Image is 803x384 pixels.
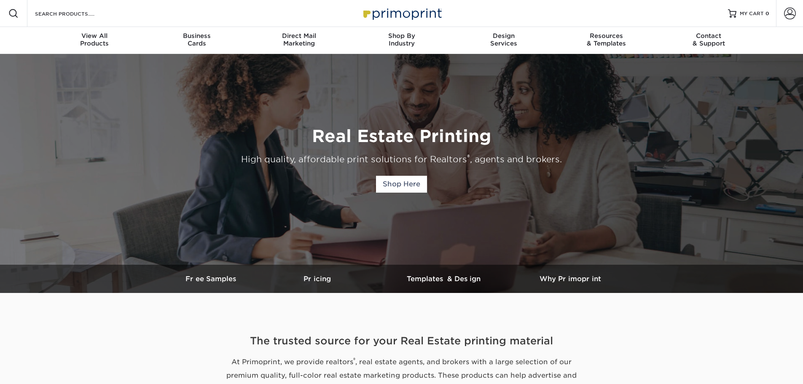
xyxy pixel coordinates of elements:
a: BusinessCards [145,27,248,54]
a: Direct MailMarketing [248,27,350,54]
div: Products [43,32,146,47]
h2: The trusted source for your Real Estate printing material [155,333,648,349]
a: Pricing [254,265,381,293]
h3: Why Primoprint [507,275,634,283]
sup: ® [353,357,355,363]
div: Cards [145,32,248,47]
a: Shop ByIndustry [350,27,453,54]
div: Industry [350,32,453,47]
img: Primoprint [360,4,444,22]
a: Contact& Support [658,27,760,54]
h3: Pricing [254,275,381,283]
span: Resources [555,32,658,40]
sup: ® [467,153,470,161]
a: Shop Here [376,176,427,193]
div: Services [453,32,555,47]
span: View All [43,32,146,40]
div: Marketing [248,32,350,47]
span: MY CART [740,10,764,17]
a: Templates & Design [381,265,507,293]
span: Direct Mail [248,32,350,40]
input: SEARCH PRODUCTS..... [34,8,116,19]
a: View AllProducts [43,27,146,54]
span: Design [453,32,555,40]
a: DesignServices [453,27,555,54]
h3: Free Samples [170,275,254,283]
a: Resources& Templates [555,27,658,54]
span: 0 [765,11,769,16]
div: & Support [658,32,760,47]
h3: Templates & Design [381,275,507,283]
a: Free Samples [170,265,254,293]
span: Shop By [350,32,453,40]
div: High quality, affordable print solutions for Realtors , agents and brokers. [152,153,651,166]
a: Why Primoprint [507,265,634,293]
span: Contact [658,32,760,40]
div: & Templates [555,32,658,47]
h1: Real Estate Printing [152,126,651,146]
span: Business [145,32,248,40]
